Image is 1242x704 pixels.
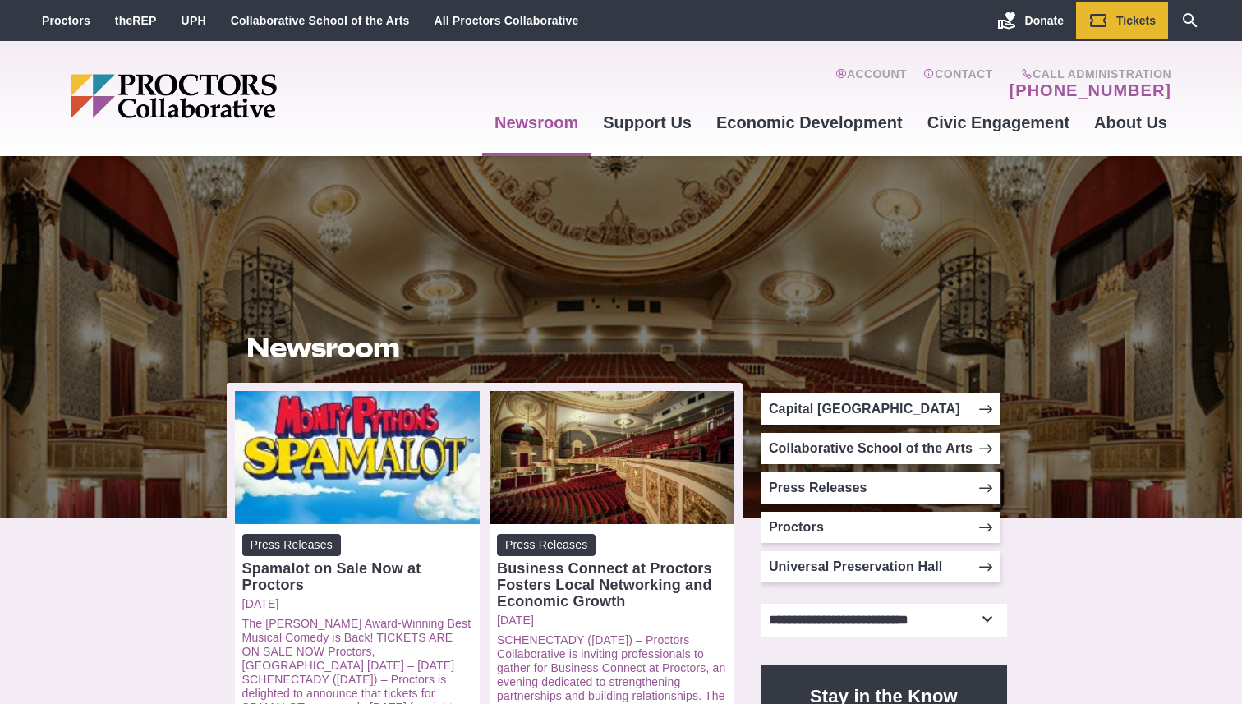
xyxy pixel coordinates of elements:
[182,14,206,27] a: UPH
[591,100,704,145] a: Support Us
[497,560,727,610] div: Business Connect at Proctors Fosters Local Networking and Economic Growth
[242,560,472,593] div: Spamalot on Sale Now at Proctors
[242,534,341,556] span: Press Releases
[704,100,915,145] a: Economic Development
[71,74,403,118] img: Proctors logo
[985,2,1076,39] a: Donate
[761,433,1000,464] a: Collaborative School of the Arts
[497,614,727,628] a: [DATE]
[761,604,1007,637] select: Select category
[231,14,410,27] a: Collaborative School of the Arts
[761,512,1000,543] a: Proctors
[1025,14,1064,27] span: Donate
[835,67,907,100] a: Account
[761,551,1000,582] a: Universal Preservation Hall
[497,534,727,610] a: Press Releases Business Connect at Proctors Fosters Local Networking and Economic Growth
[1005,67,1171,81] span: Call Administration
[1076,2,1168,39] a: Tickets
[482,100,591,145] a: Newsroom
[1116,14,1156,27] span: Tickets
[42,14,90,27] a: Proctors
[1010,81,1171,100] a: [PHONE_NUMBER]
[915,100,1082,145] a: Civic Engagement
[1168,2,1212,39] a: Search
[246,332,723,363] h1: Newsroom
[497,534,596,556] span: Press Releases
[1082,100,1180,145] a: About Us
[242,597,472,611] a: [DATE]
[242,534,472,593] a: Press Releases Spamalot on Sale Now at Proctors
[761,393,1000,425] a: Capital [GEOGRAPHIC_DATA]
[761,472,1000,504] a: Press Releases
[923,67,993,100] a: Contact
[115,14,157,27] a: theREP
[434,14,578,27] a: All Proctors Collaborative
